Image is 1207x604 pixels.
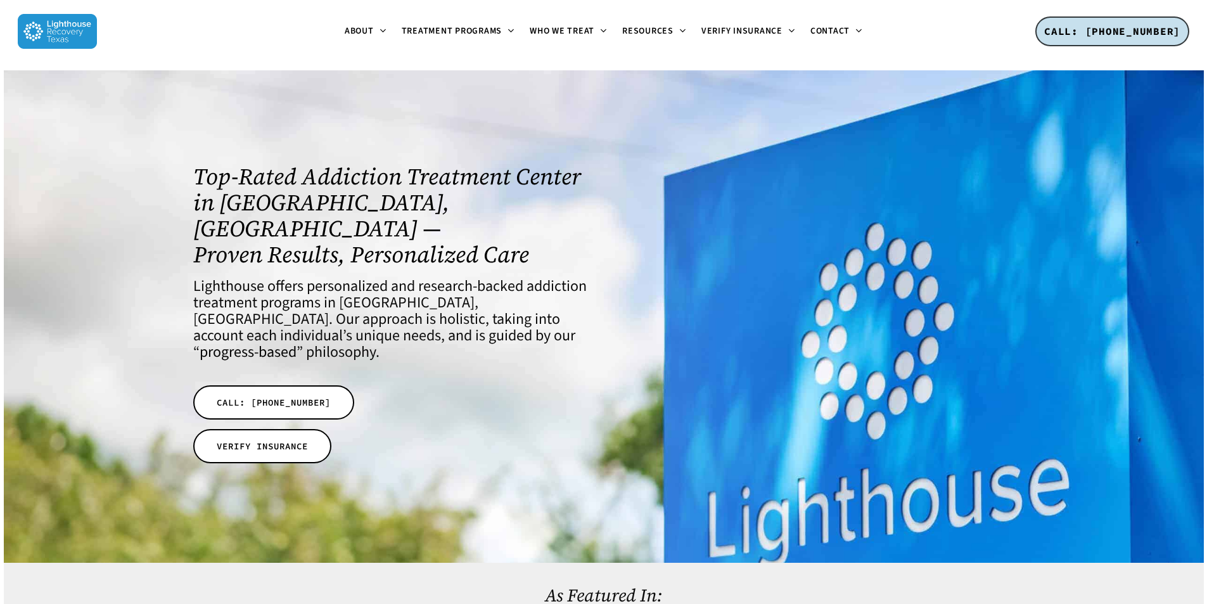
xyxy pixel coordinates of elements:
a: CALL: [PHONE_NUMBER] [1035,16,1189,47]
h4: Lighthouse offers personalized and research-backed addiction treatment programs in [GEOGRAPHIC_DA... [193,278,587,361]
span: About [345,25,374,37]
span: Treatment Programs [402,25,502,37]
img: Lighthouse Recovery Texas [18,14,97,49]
a: Resources [615,27,694,37]
span: VERIFY INSURANCE [217,440,308,453]
span: Contact [810,25,850,37]
h1: Top-Rated Addiction Treatment Center in [GEOGRAPHIC_DATA], [GEOGRAPHIC_DATA] — Proven Results, Pe... [193,164,587,267]
a: About [337,27,394,37]
a: Who We Treat [522,27,615,37]
span: Resources [622,25,674,37]
span: CALL: [PHONE_NUMBER] [217,396,331,409]
span: Verify Insurance [701,25,782,37]
span: Who We Treat [530,25,594,37]
a: Verify Insurance [694,27,803,37]
a: VERIFY INSURANCE [193,429,331,463]
a: CALL: [PHONE_NUMBER] [193,385,354,420]
a: Treatment Programs [394,27,523,37]
a: progress-based [200,341,297,363]
span: CALL: [PHONE_NUMBER] [1044,25,1180,37]
a: Contact [803,27,870,37]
